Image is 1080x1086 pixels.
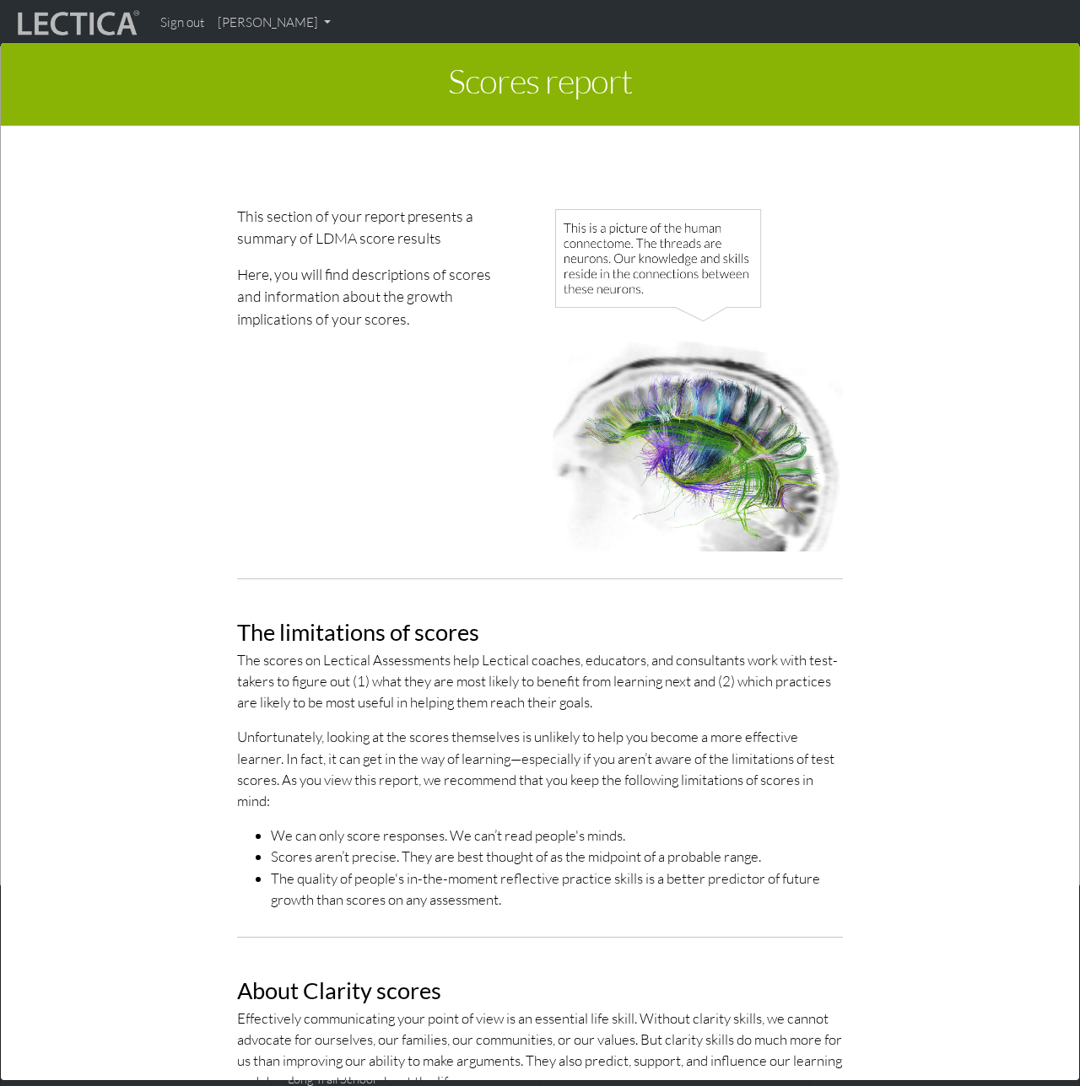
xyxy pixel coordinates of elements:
p: This section of your report presents a summary of LDMA score results [237,205,499,250]
h2: About Clarity scores [237,978,843,1003]
p: Here, you will find descriptions of scores and information about the growth implications of your ... [237,263,499,330]
li: We can only score responses. We can’t read people's minds. [271,825,843,846]
img: Human connectome [553,205,843,551]
h1: Scores report [13,56,1066,113]
li: The quality of people's in-the-moment reflective practice skills is a better predictor of future ... [271,868,843,910]
p: Unfortunately, looking at the scores themselves is unlikely to help you become a more effective l... [237,726,843,811]
li: Scores aren’t precise. They are best thought of as the midpoint of a probable range. [271,846,843,867]
p: The scores on Lectical Assessments help Lectical coaches, educators, and consultants work with te... [237,649,843,713]
h2: The limitations of scores [237,620,843,645]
